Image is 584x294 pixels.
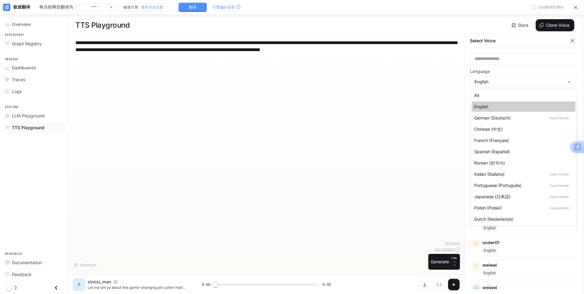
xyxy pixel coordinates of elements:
[474,160,570,166] div: Korean (한국어)
[474,171,570,177] div: Italian (Italiano)
[474,205,570,211] div: Polish (Polski)
[474,115,570,121] div: German (Deutsch)
[474,148,570,155] div: Spanish (Español)
[474,193,570,200] div: Japanese (日本語)
[548,171,570,177] p: Experimental
[474,103,570,110] div: English
[548,205,570,211] p: Experimental
[474,216,570,222] div: Dutch (Nederlands)
[548,183,570,188] p: Experimental
[474,92,570,99] div: All
[474,137,570,144] div: French (Français)
[474,182,570,189] div: Portuguese (Português)
[548,115,570,121] p: Experimental
[548,194,570,199] p: Experimental
[474,126,570,132] div: Chinese (中文)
